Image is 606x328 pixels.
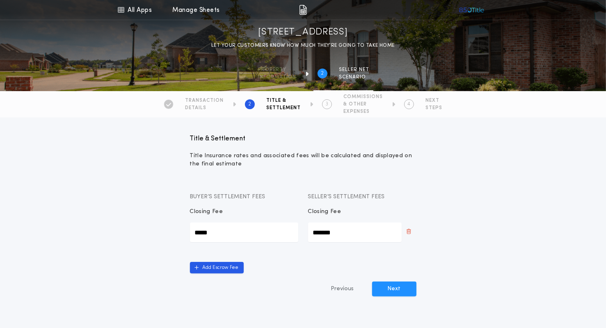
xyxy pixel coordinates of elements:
[458,6,485,14] img: vs-icon
[190,222,298,242] input: Closing Fee
[326,101,329,108] h2: 3
[425,97,442,104] span: NEXT
[258,67,296,73] span: Property
[266,105,301,111] span: SETTLEMENT
[339,67,369,73] span: SELLER NET
[308,222,402,242] input: Closing Fee
[315,282,370,296] button: Previous
[185,105,224,111] span: DETAILS
[339,74,369,80] span: SCENARIO
[321,70,324,77] h2: 2
[185,97,224,104] span: TRANSACTION
[308,193,416,201] p: Seller’s Settlement Fees
[408,101,411,108] h2: 4
[211,41,395,50] p: LET YOUR CUSTOMERS KNOW HOW MUCH THEY’RE GOING TO TAKE HOME
[258,74,296,80] span: information
[190,208,223,216] p: Closing Fee
[190,193,298,201] p: Buyer’s Settlement Fees
[190,134,416,144] p: Title & Settlement
[299,5,307,15] img: img
[190,262,244,273] button: Add Escrow Fee
[308,208,341,216] p: Closing Fee
[343,94,383,100] span: COMMISSIONS
[372,282,416,296] button: Next
[343,108,383,115] span: EXPENSES
[343,101,383,108] span: & OTHER
[190,152,416,168] h1: Title Insurance rates and associated fees will be calculated and displayed on the final estimate
[425,105,442,111] span: STEPS
[266,97,301,104] span: TITLE &
[258,26,348,39] h1: [STREET_ADDRESS]
[249,101,252,108] h2: 2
